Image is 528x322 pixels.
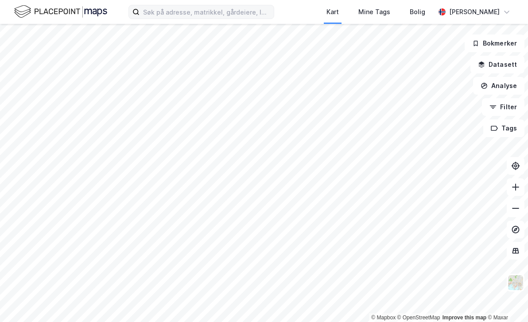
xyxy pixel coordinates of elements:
button: Datasett [470,56,524,73]
div: Kontrollprogram for chat [484,280,528,322]
a: Improve this map [443,314,486,321]
input: Søk på adresse, matrikkel, gårdeiere, leietakere eller personer [140,5,274,19]
button: Filter [482,98,524,116]
img: logo.f888ab2527a4732fd821a326f86c7f29.svg [14,4,107,19]
a: Mapbox [371,314,396,321]
button: Tags [483,119,524,137]
div: Bolig [410,7,425,17]
div: Kart [326,7,339,17]
div: [PERSON_NAME] [449,7,500,17]
button: Bokmerker [465,34,524,52]
a: OpenStreetMap [397,314,440,321]
button: Analyse [473,77,524,95]
img: Z [507,274,524,291]
div: Mine Tags [358,7,390,17]
iframe: Chat Widget [484,280,528,322]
